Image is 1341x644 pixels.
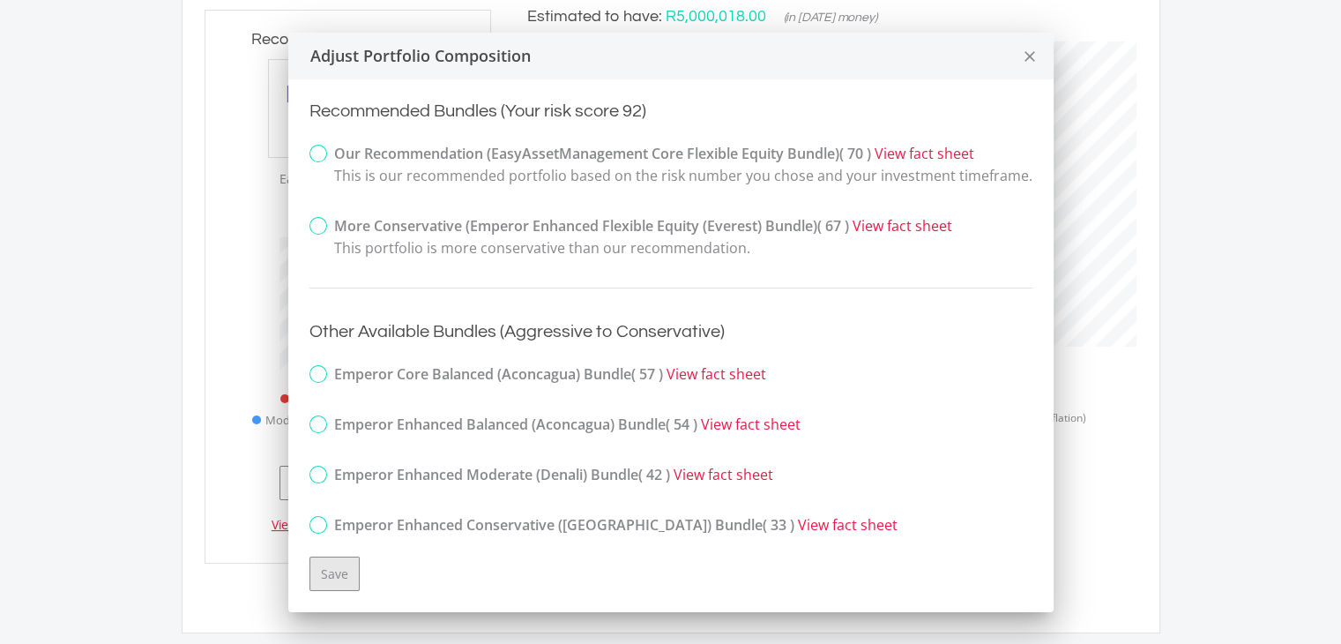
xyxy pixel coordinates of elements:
h2: Recommended Bundles (Your risk score 92) [309,101,1032,122]
label: This is our recommended portfolio based on the risk number you chose and your investment timeframe. [309,143,1032,187]
span: ( 42 ) [638,465,670,484]
a: View fact sheet [667,364,766,384]
span: Estimated to have: [526,8,661,25]
a: View the bundle fact sheet [272,516,425,534]
span: R5,000,018.00 [665,8,765,25]
a: View fact sheet [798,515,898,535]
span: ( 67 ) [817,216,849,236]
strong: More Conservative (Emperor Enhanced Flexible Equity (Everest) Bundle) [334,216,849,236]
span: ( 33 ) [763,515,794,535]
h3: Recommended Investment [222,27,474,52]
strong: Emperor Enhanced Moderate (Denali) Bundle [334,465,670,484]
span: ( 57 ) [631,364,663,384]
span: ( 70 ) [839,144,871,163]
h2: Other Available Bundles (Aggressive to Conservative) [309,321,1032,342]
strong: Emperor Core Balanced (Aconcagua) Bundle [334,364,663,384]
a: View fact sheet [701,415,801,434]
strong: Emperor Enhanced Conservative ([GEOGRAPHIC_DATA]) Bundle [334,515,794,535]
i: close [1021,34,1039,80]
strong: Our Recommendation (EasyAssetManagement Core Flexible Equity Bundle) [334,144,871,163]
div: Adjust Portfolio Composition [288,43,1007,68]
span: Moderate/Aggressive ETFs 47.29% [264,409,443,431]
a: View fact sheet [875,144,974,163]
span: (in [DATE] money) [783,11,876,24]
button: Adjust my portfolio [279,466,415,500]
span: ( 54 ) [666,415,697,434]
button: close [1007,33,1054,79]
img: EMPBundle_CEquity.png [269,60,426,157]
div: EasyAssetManagement Core Flexible Equity Bundle [268,170,427,223]
label: This portfolio is more conservative than our recommendation. [309,215,952,259]
a: View fact sheet [674,465,773,484]
button: Save [309,557,360,591]
strong: Emperor Enhanced Balanced (Aconcagua) Bundle [334,415,697,434]
a: View fact sheet [853,216,952,236]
